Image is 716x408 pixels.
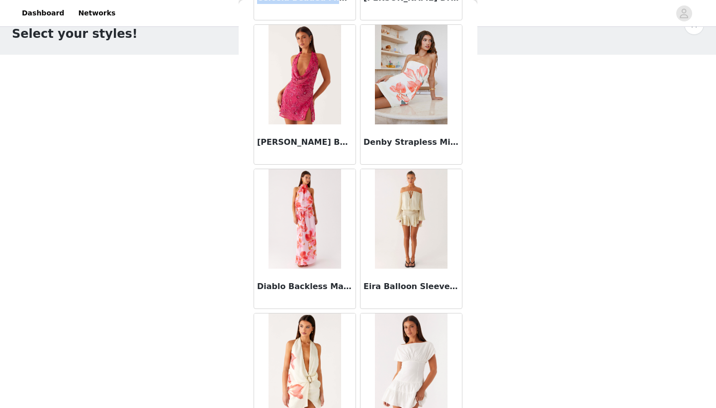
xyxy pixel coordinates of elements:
[679,5,689,21] div: avatar
[375,25,447,124] img: Denby Strapless Mini Dress - Siena Floral
[268,169,341,269] img: Diablo Backless Maxi Dress - Blushing Blossom
[375,169,447,269] img: Eira Balloon Sleeve Mini Dress - Ivory
[16,2,70,24] a: Dashboard
[363,281,459,293] h3: Eira Balloon Sleeve Mini Dress - Ivory
[12,25,138,43] h1: Select your styles!
[72,2,121,24] a: Networks
[268,25,341,124] img: Cinzia Beaded Mini Dress - Fuchsia
[257,281,353,293] h3: Diablo Backless Maxi Dress - Blushing Blossom
[363,136,459,148] h3: Denby Strapless Mini Dress - Siena Floral
[257,136,353,148] h3: [PERSON_NAME] Beaded Mini Dress - Fuchsia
